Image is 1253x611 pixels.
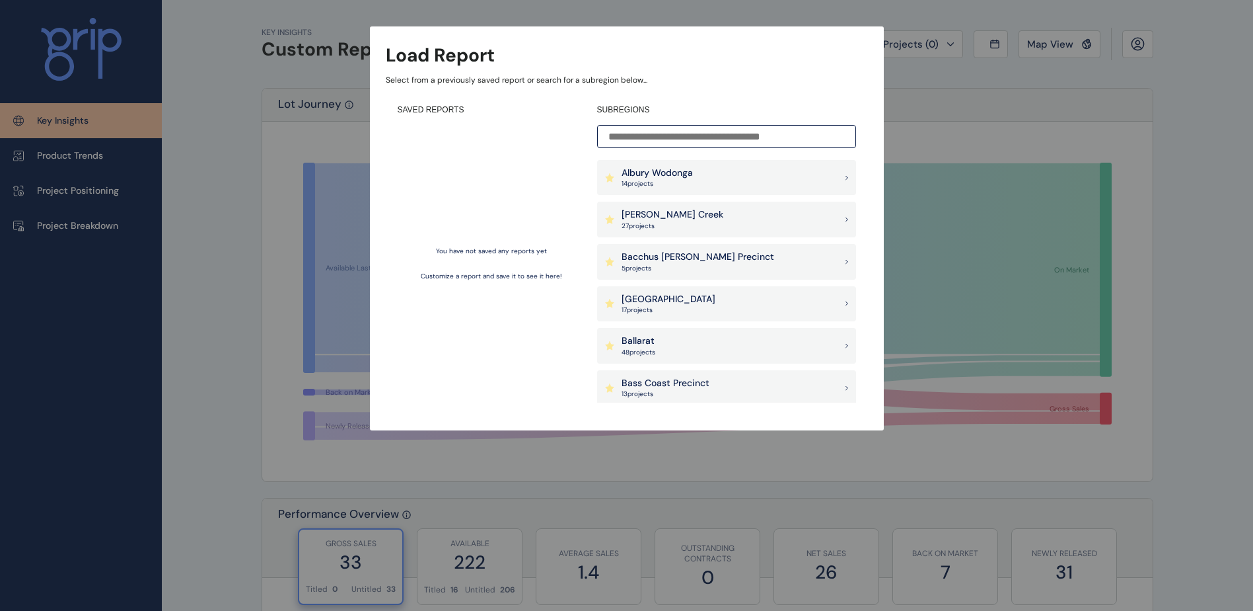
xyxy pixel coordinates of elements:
[622,208,723,222] p: [PERSON_NAME] Creek
[622,222,723,231] p: 27 project s
[622,305,715,315] p: 17 project s
[622,293,715,306] p: [GEOGRAPHIC_DATA]
[622,389,709,399] p: 13 project s
[622,179,693,188] p: 14 project s
[421,272,562,281] p: Customize a report and save it to see it here!
[436,247,547,256] p: You have not saved any reports yet
[622,264,774,273] p: 5 project s
[622,251,774,264] p: Bacchus [PERSON_NAME] Precinct
[386,75,868,86] p: Select from a previously saved report or search for a subregion below...
[622,167,693,180] p: Albury Wodonga
[597,104,856,116] h4: SUBREGIONS
[398,104,585,116] h4: SAVED REPORTS
[622,335,655,348] p: Ballarat
[622,377,709,390] p: Bass Coast Precinct
[622,348,655,357] p: 48 project s
[386,42,495,68] h3: Load Report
